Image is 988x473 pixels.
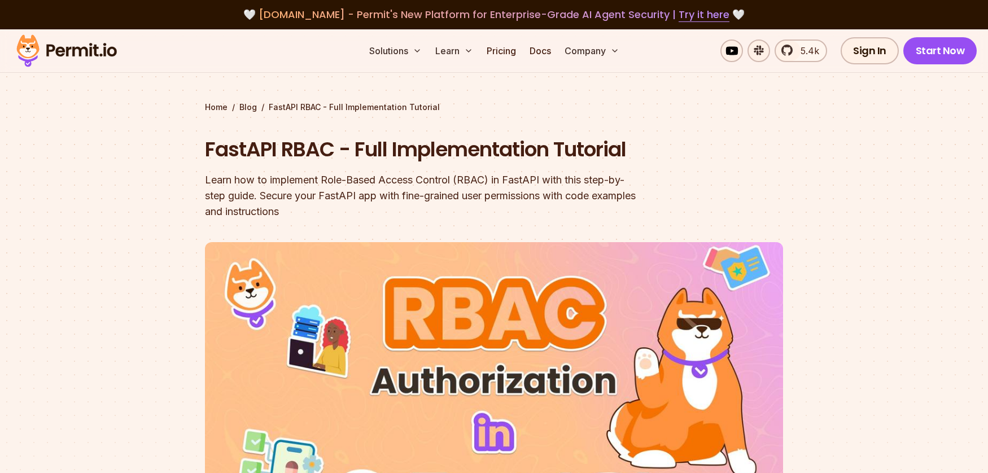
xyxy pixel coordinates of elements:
div: 🤍 🤍 [27,7,961,23]
button: Solutions [365,40,426,62]
a: Pricing [482,40,521,62]
button: Company [560,40,624,62]
a: Try it here [679,7,729,22]
h1: FastAPI RBAC - Full Implementation Tutorial [205,135,639,164]
a: Sign In [841,37,899,64]
a: Docs [525,40,556,62]
a: Start Now [903,37,977,64]
span: 5.4k [794,44,819,58]
a: Home [205,102,228,113]
div: Learn how to implement Role-Based Access Control (RBAC) in FastAPI with this step-by-step guide. ... [205,172,639,220]
a: 5.4k [775,40,827,62]
img: Permit logo [11,32,122,70]
span: [DOMAIN_NAME] - Permit's New Platform for Enterprise-Grade AI Agent Security | [259,7,729,21]
div: / / [205,102,783,113]
button: Learn [431,40,478,62]
a: Blog [239,102,257,113]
